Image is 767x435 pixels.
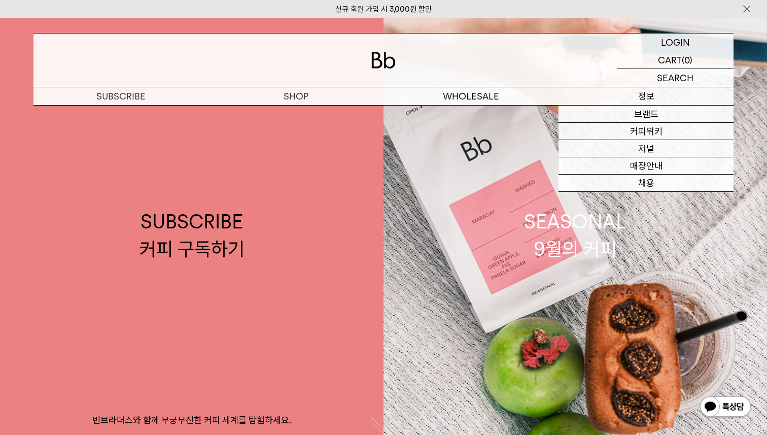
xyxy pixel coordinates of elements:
p: LOGIN [661,34,690,51]
p: 정보 [559,87,734,105]
div: SEASONAL 9월의 커피 [524,208,626,262]
img: 로고 [371,52,396,69]
div: SUBSCRIBE 커피 구독하기 [140,208,245,262]
a: 브랜드 [559,106,734,123]
a: SUBSCRIBE [33,87,208,105]
p: CART [658,51,682,69]
a: CART (0) [617,51,734,69]
a: 매장안내 [559,157,734,175]
p: SEARCH [657,69,693,87]
a: 커피위키 [559,123,734,140]
a: 채용 [559,175,734,192]
p: (0) [682,51,692,69]
a: SHOP [208,87,384,105]
a: 저널 [559,140,734,157]
a: 신규 회원 가입 시 3,000원 할인 [335,5,432,14]
p: WHOLESALE [384,87,559,105]
img: 카카오톡 채널 1:1 채팅 버튼 [699,395,752,420]
a: LOGIN [617,34,734,51]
